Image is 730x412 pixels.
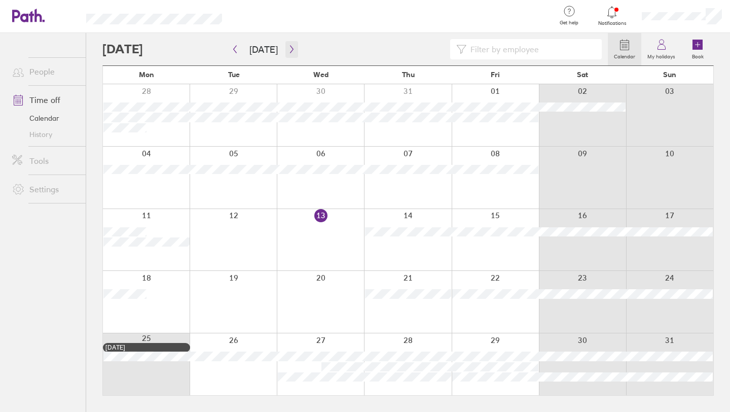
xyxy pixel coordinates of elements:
[241,41,286,58] button: [DATE]
[466,40,596,59] input: Filter by employee
[313,71,328,79] span: Wed
[663,71,676,79] span: Sun
[4,151,86,171] a: Tools
[608,51,641,60] label: Calendar
[105,344,188,351] div: [DATE]
[681,33,714,65] a: Book
[4,61,86,82] a: People
[4,90,86,110] a: Time off
[641,51,681,60] label: My holidays
[641,33,681,65] a: My holidays
[4,126,86,143] a: History
[139,71,154,79] span: Mon
[596,20,629,26] span: Notifications
[4,110,86,126] a: Calendar
[553,20,586,26] span: Get help
[402,71,415,79] span: Thu
[608,33,641,65] a: Calendar
[686,51,710,60] label: Book
[4,179,86,199] a: Settings
[596,5,629,26] a: Notifications
[577,71,588,79] span: Sat
[491,71,500,79] span: Fri
[228,71,240,79] span: Tue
